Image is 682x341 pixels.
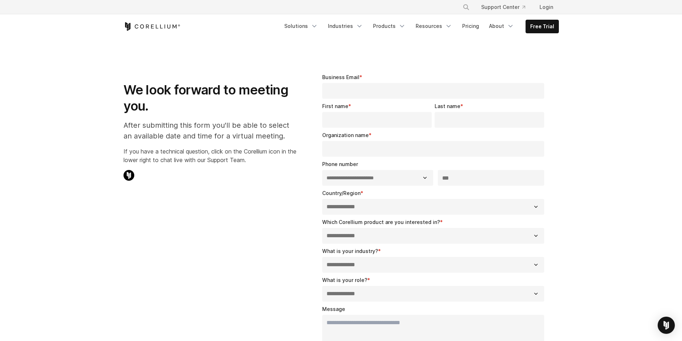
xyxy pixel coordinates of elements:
[322,103,348,109] span: First name
[124,82,296,114] h1: We look forward to meeting you.
[369,20,410,33] a: Products
[435,103,460,109] span: Last name
[280,20,322,33] a: Solutions
[411,20,456,33] a: Resources
[322,190,361,196] span: Country/Region
[322,277,367,283] span: What is your role?
[322,132,369,138] span: Organization name
[454,1,559,14] div: Navigation Menu
[322,248,378,254] span: What is your industry?
[458,20,483,33] a: Pricing
[485,20,518,33] a: About
[534,1,559,14] a: Login
[124,147,296,164] p: If you have a technical question, click on the Corellium icon in the lower right to chat live wit...
[322,219,440,225] span: Which Corellium product are you interested in?
[658,317,675,334] div: Open Intercom Messenger
[526,20,558,33] a: Free Trial
[322,306,345,312] span: Message
[324,20,367,33] a: Industries
[124,22,180,31] a: Corellium Home
[124,120,296,141] p: After submitting this form you'll be able to select an available date and time for a virtual meet...
[322,74,359,80] span: Business Email
[475,1,531,14] a: Support Center
[124,170,134,181] img: Corellium Chat Icon
[460,1,473,14] button: Search
[322,161,358,167] span: Phone number
[280,20,559,33] div: Navigation Menu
